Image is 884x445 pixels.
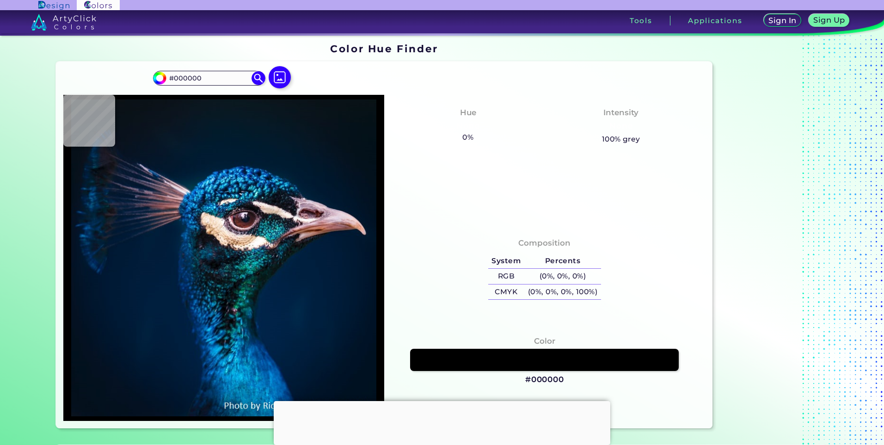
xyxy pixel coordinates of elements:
[252,71,265,85] img: icon search
[68,99,380,416] img: img_pavlin.jpg
[453,121,484,132] h3: None
[330,42,438,56] h1: Color Hue Finder
[460,106,476,119] h4: Hue
[815,17,843,24] h5: Sign Up
[766,15,800,26] a: Sign In
[811,15,847,26] a: Sign Up
[488,253,524,269] h5: System
[716,40,832,432] iframe: Advertisement
[459,131,477,143] h5: 0%
[603,106,638,119] h4: Intensity
[602,133,640,145] h5: 100% grey
[534,334,555,348] h4: Color
[606,121,637,132] h3: None
[31,14,96,31] img: logo_artyclick_colors_white.svg
[38,1,69,10] img: ArtyClick Design logo
[166,72,252,84] input: type color..
[524,253,601,269] h5: Percents
[630,17,652,24] h3: Tools
[688,17,742,24] h3: Applications
[525,374,564,385] h3: #000000
[274,401,610,443] iframe: Advertisement
[524,269,601,284] h5: (0%, 0%, 0%)
[269,66,291,88] img: icon picture
[524,284,601,300] h5: (0%, 0%, 0%, 100%)
[488,269,524,284] h5: RGB
[488,284,524,300] h5: CMYK
[770,17,795,24] h5: Sign In
[518,236,571,250] h4: Composition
